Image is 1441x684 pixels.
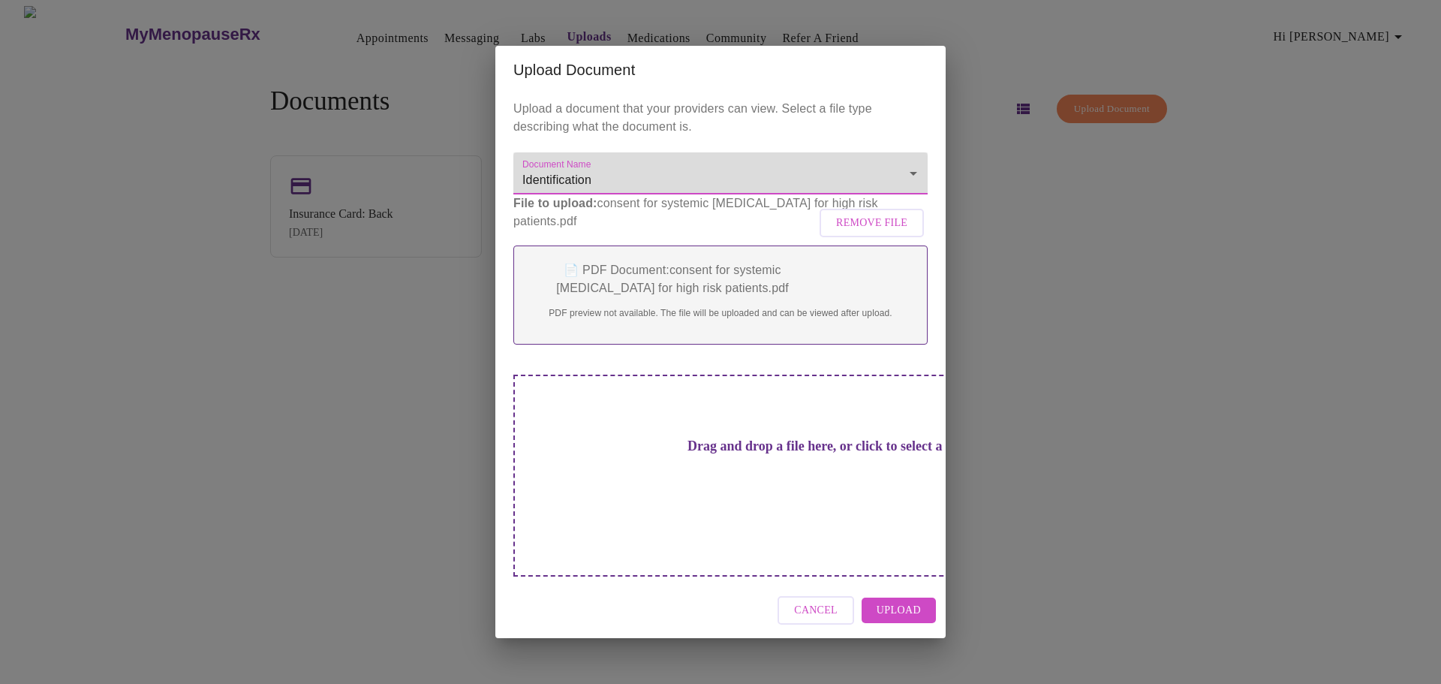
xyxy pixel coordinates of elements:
p: consent for systemic [MEDICAL_DATA] for high risk patients.pdf [513,194,928,231]
p: Upload a document that your providers can view. Select a file type describing what the document is. [513,100,928,136]
h3: Drag and drop a file here, or click to select a file [618,438,1033,454]
span: Upload [877,601,921,620]
span: Cancel [794,601,838,620]
button: Remove File [820,209,924,238]
button: Cancel [778,596,854,625]
strong: File to upload: [513,197,597,209]
button: Upload [862,598,936,624]
span: Remove File [836,214,907,233]
h2: Upload Document [513,58,928,82]
p: PDF preview not available. The file will be uploaded and can be viewed after upload. [529,306,912,320]
div: Identification [513,152,928,194]
p: 📄 PDF Document: consent for systemic [MEDICAL_DATA] for high risk patients.pdf [529,261,912,297]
